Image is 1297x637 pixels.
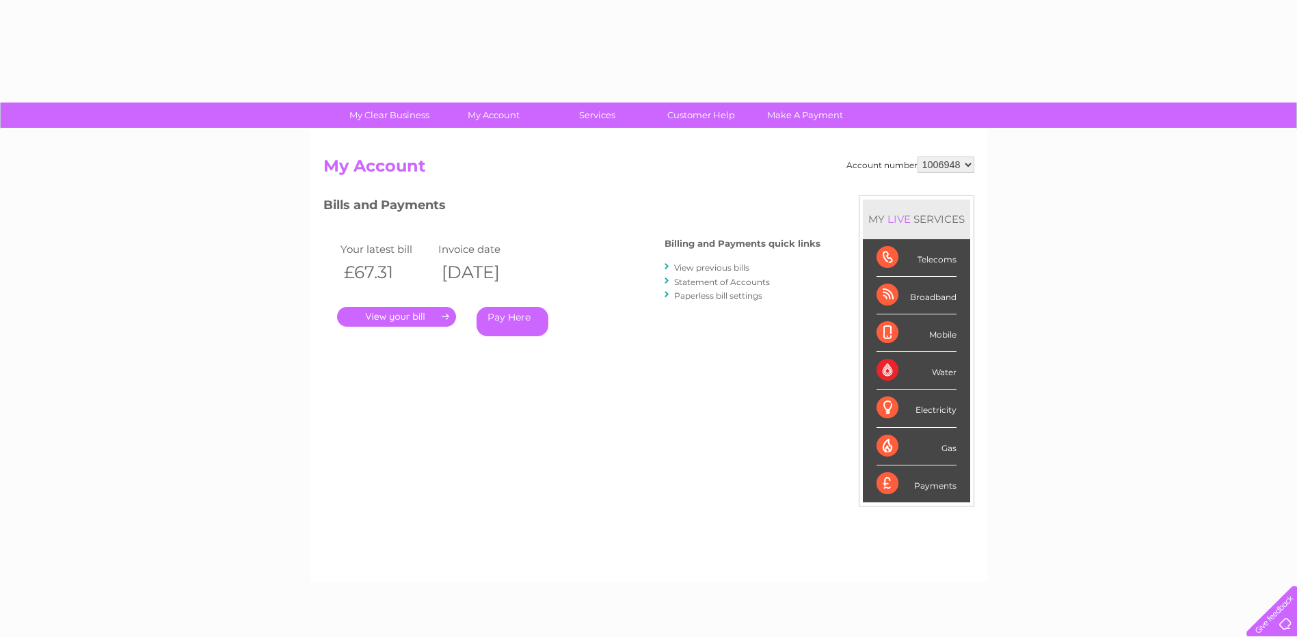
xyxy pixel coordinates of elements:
h4: Billing and Payments quick links [665,239,820,249]
div: Gas [877,428,957,465]
td: Invoice date [435,240,533,258]
td: Your latest bill [337,240,436,258]
div: Water [877,352,957,390]
div: Account number [846,157,974,173]
h2: My Account [323,157,974,182]
a: Pay Here [477,307,548,336]
a: My Account [437,103,550,128]
div: Telecoms [877,239,957,277]
a: Services [541,103,654,128]
div: Electricity [877,390,957,427]
a: Paperless bill settings [674,290,762,301]
a: Statement of Accounts [674,277,770,287]
a: Make A Payment [749,103,861,128]
th: £67.31 [337,258,436,286]
a: View previous bills [674,262,749,273]
div: Mobile [877,314,957,352]
a: . [337,307,456,327]
th: [DATE] [435,258,533,286]
a: Customer Help [645,103,758,128]
div: Broadband [877,277,957,314]
div: LIVE [885,213,913,226]
h3: Bills and Payments [323,195,820,219]
div: MY SERVICES [863,200,970,239]
div: Payments [877,465,957,502]
a: My Clear Business [333,103,446,128]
